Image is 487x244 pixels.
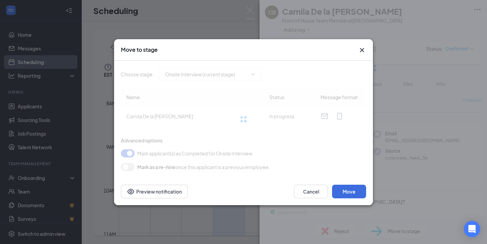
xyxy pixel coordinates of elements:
svg: Eye [127,187,135,196]
button: Close [358,46,366,54]
button: Move [332,185,366,198]
svg: Cross [358,46,366,54]
button: Cancel [294,185,328,198]
button: Preview notificationEye [121,185,188,198]
h3: Move to stage [121,46,158,54]
div: Open Intercom Messenger [464,221,480,237]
